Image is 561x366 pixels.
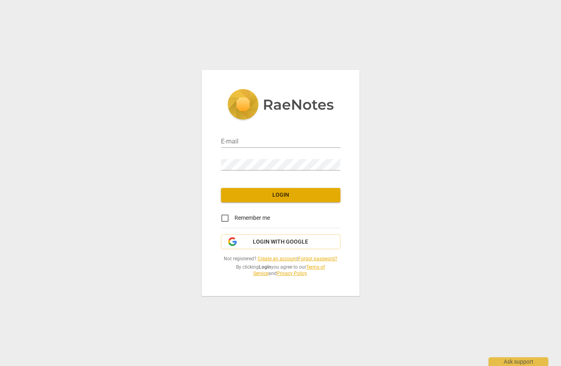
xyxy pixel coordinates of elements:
span: Login with Google [253,238,308,246]
a: Privacy Policy [277,271,307,276]
span: Not registered? | [221,256,340,262]
a: Create an account [258,256,297,261]
button: Login with Google [221,234,340,250]
span: By clicking you agree to our and . [221,264,340,277]
span: Login [227,191,334,199]
div: Ask support [489,357,548,366]
span: Remember me [235,214,270,222]
button: Login [221,188,340,202]
b: Login [259,264,271,270]
a: Forgot password? [298,256,337,261]
img: 5ac2273c67554f335776073100b6d88f.svg [227,89,334,122]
